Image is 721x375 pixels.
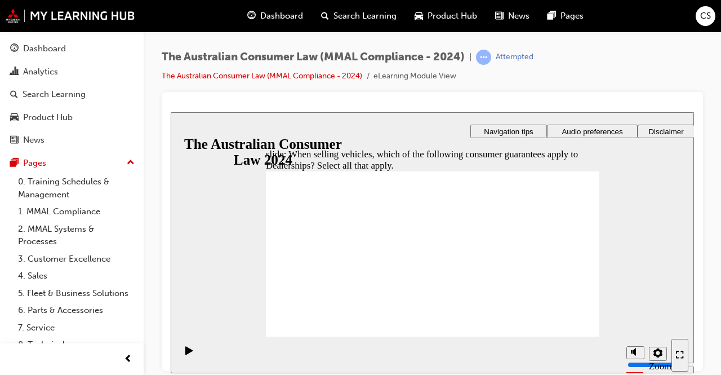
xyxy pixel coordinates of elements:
[478,235,496,249] button: Settings
[10,44,19,54] span: guage-icon
[467,12,524,26] button: Disclaimer
[23,111,73,124] div: Product Hub
[391,15,452,24] span: Audio preferences
[260,10,303,23] span: Dashboard
[548,9,556,23] span: pages-icon
[6,233,25,253] button: Play (Ctrl+Alt+P)
[456,234,474,247] button: Mute (Ctrl+Alt+M)
[501,227,518,259] button: Enter full-screen (Ctrl+Alt+F)
[14,302,139,319] a: 6. Parts & Accessories
[5,107,139,128] a: Product Hub
[23,42,66,55] div: Dashboard
[300,12,376,26] button: Navigation tips
[478,15,513,24] span: Disclaimer
[14,319,139,337] a: 7. Service
[457,248,529,257] input: volume
[10,90,18,100] span: search-icon
[14,336,139,354] a: 8. Technical
[10,135,19,145] span: news-icon
[5,38,139,59] a: Dashboard
[238,5,312,28] a: guage-iconDashboard
[23,65,58,78] div: Analytics
[14,203,139,220] a: 1. MMAL Compliance
[486,5,538,28] a: news-iconNews
[478,249,501,282] label: Zoom to fit
[5,153,139,174] button: Pages
[406,5,486,28] a: car-iconProduct Hub
[376,12,467,26] button: Audio preferences
[5,36,139,153] button: DashboardAnalyticsSearch LearningProduct HubNews
[428,10,477,23] span: Product Hub
[6,224,25,261] div: playback controls
[476,50,491,65] span: learningRecordVerb_ATTEMPT-icon
[6,8,135,23] img: mmal
[560,10,584,23] span: Pages
[162,71,362,81] a: The Australian Consumer Law (MMAL Compliance - 2024)
[14,285,139,302] a: 5. Fleet & Business Solutions
[495,9,504,23] span: news-icon
[450,224,495,261] div: misc controls
[508,10,529,23] span: News
[10,67,19,77] span: chart-icon
[415,9,423,23] span: car-icon
[5,84,139,105] a: Search Learning
[373,70,456,83] li: eLearning Module View
[14,173,139,203] a: 0. Training Schedules & Management
[10,158,19,169] span: pages-icon
[5,61,139,82] a: Analytics
[23,134,44,147] div: News
[23,88,86,101] div: Search Learning
[14,220,139,250] a: 2. MMAL Systems & Processes
[162,51,465,64] span: The Australian Consumer Law (MMAL Compliance - 2024)
[321,9,329,23] span: search-icon
[247,9,256,23] span: guage-icon
[496,52,533,63] div: Attempted
[127,156,135,170] span: up-icon
[313,15,362,24] span: Navigation tips
[14,250,139,268] a: 3. Customer Excellence
[23,157,46,170] div: Pages
[10,113,19,123] span: car-icon
[538,5,593,28] a: pages-iconPages
[469,51,471,64] span: |
[124,352,132,367] span: prev-icon
[333,10,397,23] span: Search Learning
[501,224,518,261] nav: slide navigation
[5,130,139,151] a: News
[696,6,715,26] button: CS
[700,10,711,23] span: CS
[14,267,139,285] a: 4. Sales
[312,5,406,28] a: search-iconSearch Learning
